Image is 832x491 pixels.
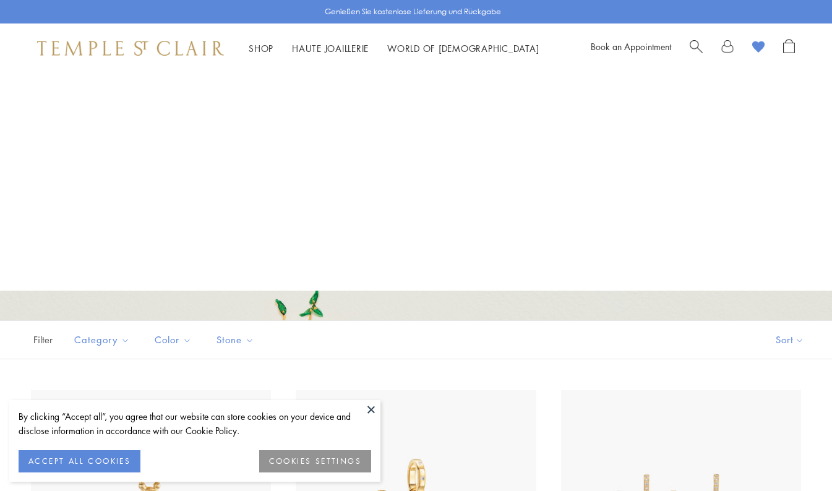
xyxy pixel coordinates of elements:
a: Book an Appointment [591,40,671,53]
font: Shop [249,42,273,54]
button: ACCEPT ALL COOKIES [19,450,140,472]
button: Category [65,326,139,354]
button: Color [145,326,201,354]
a: Search [690,39,703,58]
font: Haute Joaillerie [292,42,369,54]
button: COOKIES SETTINGS [259,450,371,472]
img: Temple St. Clair [37,41,224,56]
a: View Wishlist [752,39,765,58]
nav: Hauptnavigation [249,41,539,56]
a: ShopShop [249,42,273,54]
a: Einkaufstasche öffnen [783,39,795,58]
p: Genießen Sie kostenlose Lieferung und Rückgabe [325,6,501,18]
div: By clicking “Accept all”, you agree that our website can store cookies on your device and disclos... [19,409,371,438]
font: Stone [217,333,242,346]
font: Color [155,333,179,346]
font: Sort [776,333,794,346]
button: Stone [207,326,264,354]
a: Haute JoaillerieHaute Joaillerie [292,42,369,54]
a: World of [DEMOGRAPHIC_DATA]World of [DEMOGRAPHIC_DATA] [387,42,539,54]
font: Category [74,333,118,346]
button: Show sort by [748,321,832,359]
font: World of [DEMOGRAPHIC_DATA] [387,42,539,54]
